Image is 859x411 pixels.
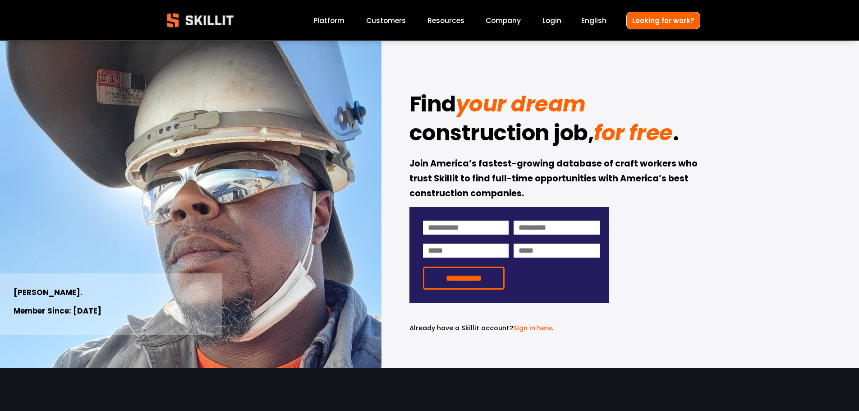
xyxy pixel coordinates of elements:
[626,12,700,29] a: Looking for work?
[409,323,513,332] span: Already have a Skillit account?
[409,157,699,201] strong: Join America’s fastest-growing database of craft workers who trust Skillit to find full-time oppo...
[542,14,561,27] a: Login
[14,286,83,300] strong: [PERSON_NAME].
[313,14,345,27] a: Platform
[409,323,609,333] p: .
[513,323,552,332] a: Sign in here
[581,14,606,27] div: language picker
[673,116,679,153] strong: .
[486,14,521,27] a: Company
[409,88,456,125] strong: Find
[409,116,594,153] strong: construction job,
[159,7,241,34] img: Skillit
[594,118,672,148] em: for free
[427,14,464,27] a: folder dropdown
[456,89,586,119] em: your dream
[14,305,101,318] strong: Member Since: [DATE]
[581,15,606,26] span: English
[366,14,406,27] a: Customers
[427,15,464,26] span: Resources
